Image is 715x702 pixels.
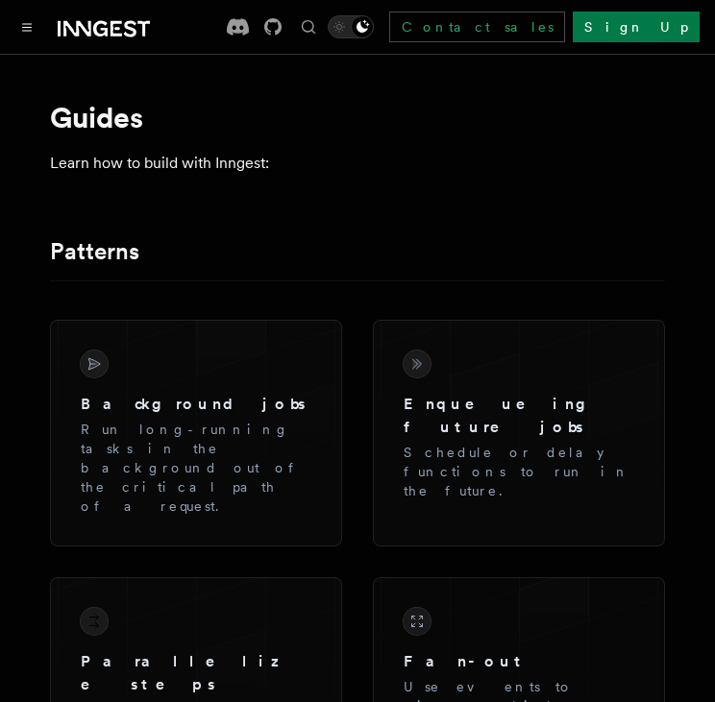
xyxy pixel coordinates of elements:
[388,335,650,516] a: Enqueueing future jobsSchedule or delay functions to run in the future.
[50,100,665,134] h1: Guides
[389,12,565,42] a: Contact sales
[65,335,327,531] a: Background jobsRun long-running tasks in the background out of the critical path of a request.
[81,393,311,416] h3: Background jobs
[81,650,311,696] h3: Parallelize steps
[50,238,139,265] a: Patterns
[328,15,374,38] button: Toggle dark mode
[573,12,700,42] a: Sign Up
[404,650,634,673] h3: Fan-out
[404,443,634,500] p: Schedule or delay functions to run in the future.
[297,15,320,38] button: Find something...
[404,393,634,439] h3: Enqueueing future jobs
[15,15,38,38] button: Toggle navigation
[81,420,311,516] p: Run long-running tasks in the background out of the critical path of a request.
[50,150,665,177] p: Learn how to build with Inngest:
